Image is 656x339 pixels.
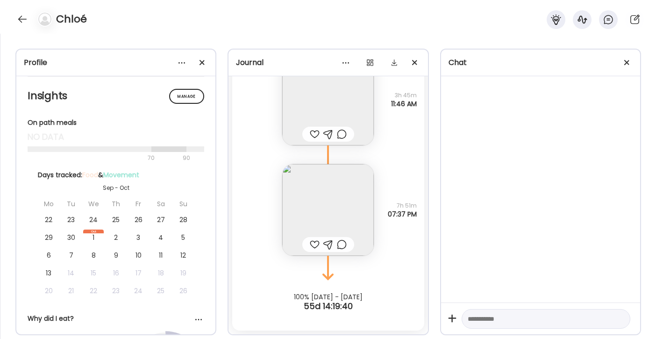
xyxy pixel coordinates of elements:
[173,283,193,299] div: 26
[38,13,51,26] img: bg-avatar-default.svg
[150,196,171,212] div: Sa
[38,212,59,228] div: 22
[128,283,149,299] div: 24
[388,202,417,210] span: 7h 51m
[61,265,81,281] div: 14
[150,283,171,299] div: 25
[24,57,208,68] div: Profile
[38,196,59,212] div: Mo
[150,212,171,228] div: 27
[150,265,171,281] div: 18
[82,170,98,180] span: Food
[128,247,149,263] div: 10
[228,293,428,301] div: 100% [DATE] - [DATE]
[83,247,104,263] div: 8
[28,131,204,143] div: no data
[38,230,59,245] div: 29
[128,196,149,212] div: Fr
[38,247,59,263] div: 6
[106,212,126,228] div: 25
[169,89,204,104] div: Manage
[173,196,193,212] div: Su
[173,265,193,281] div: 19
[173,247,193,263] div: 12
[61,247,81,263] div: 7
[83,230,104,245] div: 1
[103,170,139,180] span: Movement
[106,247,126,263] div: 9
[61,283,81,299] div: 21
[391,91,417,100] span: 3h 45m
[449,57,633,68] div: Chat
[388,210,417,218] span: 07:37 PM
[173,212,193,228] div: 28
[282,54,374,145] img: images%2F4ymMpFDBh2dgyADT3ucLHo49PHE3%2FPoZBZKbUmhd6VHsEOkkN%2F3pgGXv4vKueyo9JEbpGC_240
[106,196,126,212] div: Th
[83,212,104,228] div: 24
[28,152,180,164] div: 70
[83,196,104,212] div: We
[61,230,81,245] div: 30
[106,265,126,281] div: 16
[28,314,204,324] div: Why did I eat?
[106,283,126,299] div: 23
[83,230,104,233] div: Oct
[173,230,193,245] div: 5
[182,152,191,164] div: 90
[61,196,81,212] div: Tu
[38,265,59,281] div: 13
[106,230,126,245] div: 2
[228,301,428,312] div: 55d 14:19:40
[56,12,87,27] h4: Chloé
[150,247,171,263] div: 11
[28,89,204,103] h2: Insights
[236,57,420,68] div: Journal
[38,184,194,192] div: Sep - Oct
[391,100,417,108] span: 11:46 AM
[83,265,104,281] div: 15
[38,283,59,299] div: 20
[282,164,374,256] img: images%2F4ymMpFDBh2dgyADT3ucLHo49PHE3%2FHoCvLQ7fDafgZ67XBryg%2FpYwHwDTYoZumMry0BEe8_240
[128,265,149,281] div: 17
[38,170,194,180] div: Days tracked: &
[128,212,149,228] div: 26
[150,230,171,245] div: 4
[61,212,81,228] div: 23
[28,118,204,128] div: On path meals
[83,283,104,299] div: 22
[128,230,149,245] div: 3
